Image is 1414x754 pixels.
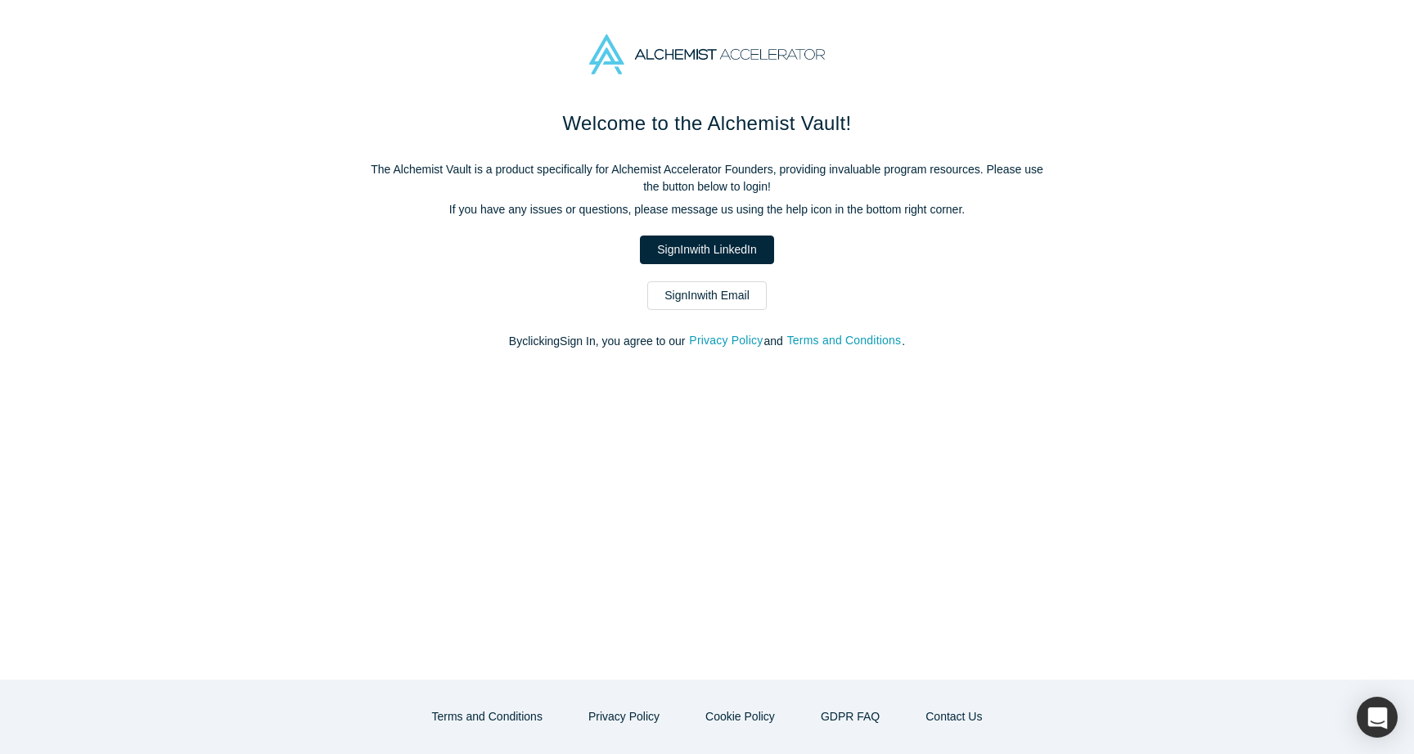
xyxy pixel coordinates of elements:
[363,333,1051,350] p: By clicking Sign In , you agree to our and .
[363,201,1051,218] p: If you have any issues or questions, please message us using the help icon in the bottom right co...
[363,161,1051,195] p: The Alchemist Vault is a product specifically for Alchemist Accelerator Founders, providing inval...
[688,331,763,350] button: Privacy Policy
[647,281,767,310] a: SignInwith Email
[786,331,903,350] button: Terms and Conditions
[589,34,825,74] img: Alchemist Accelerator Logo
[804,702,897,731] a: GDPR FAQ
[688,702,792,731] button: Cookie Policy
[363,109,1051,138] h1: Welcome to the Alchemist Vault!
[571,702,677,731] button: Privacy Policy
[415,702,560,731] button: Terms and Conditions
[908,702,999,731] button: Contact Us
[640,236,773,264] a: SignInwith LinkedIn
